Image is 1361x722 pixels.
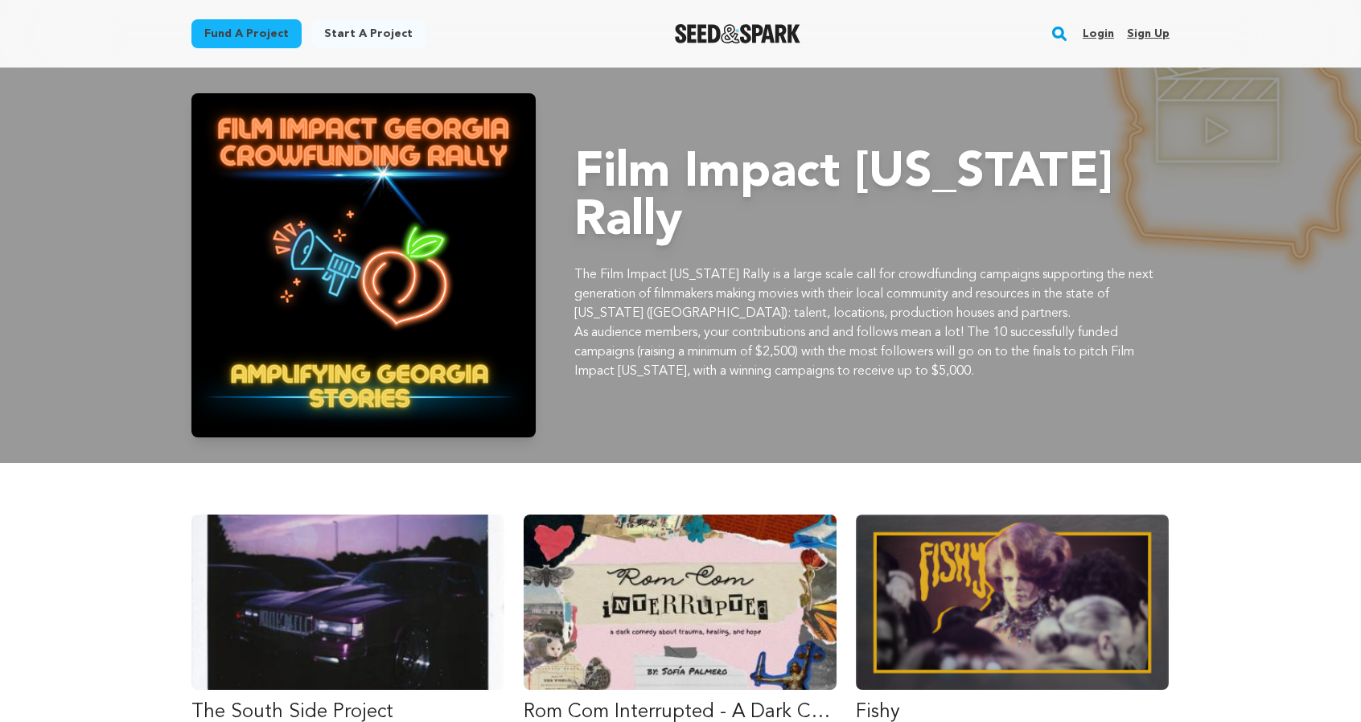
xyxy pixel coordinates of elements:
p: The Film Impact [US_STATE] Rally is a large scale call for crowdfunding campaigns supporting the ... [574,265,1170,323]
img: Seed&Spark Logo Dark Mode [675,24,801,43]
h1: Film Impact [US_STATE] Rally [574,150,1170,246]
img: Film Impact Georgia Rally [191,93,536,437]
p: As audience members, your contributions and and follows mean a lot! The 10 successfully funded ca... [574,323,1170,381]
a: Login [1083,21,1114,47]
a: Sign up [1127,21,1170,47]
a: Seed&Spark Homepage [675,24,801,43]
a: Start a project [311,19,426,48]
a: Fund a project [191,19,302,48]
